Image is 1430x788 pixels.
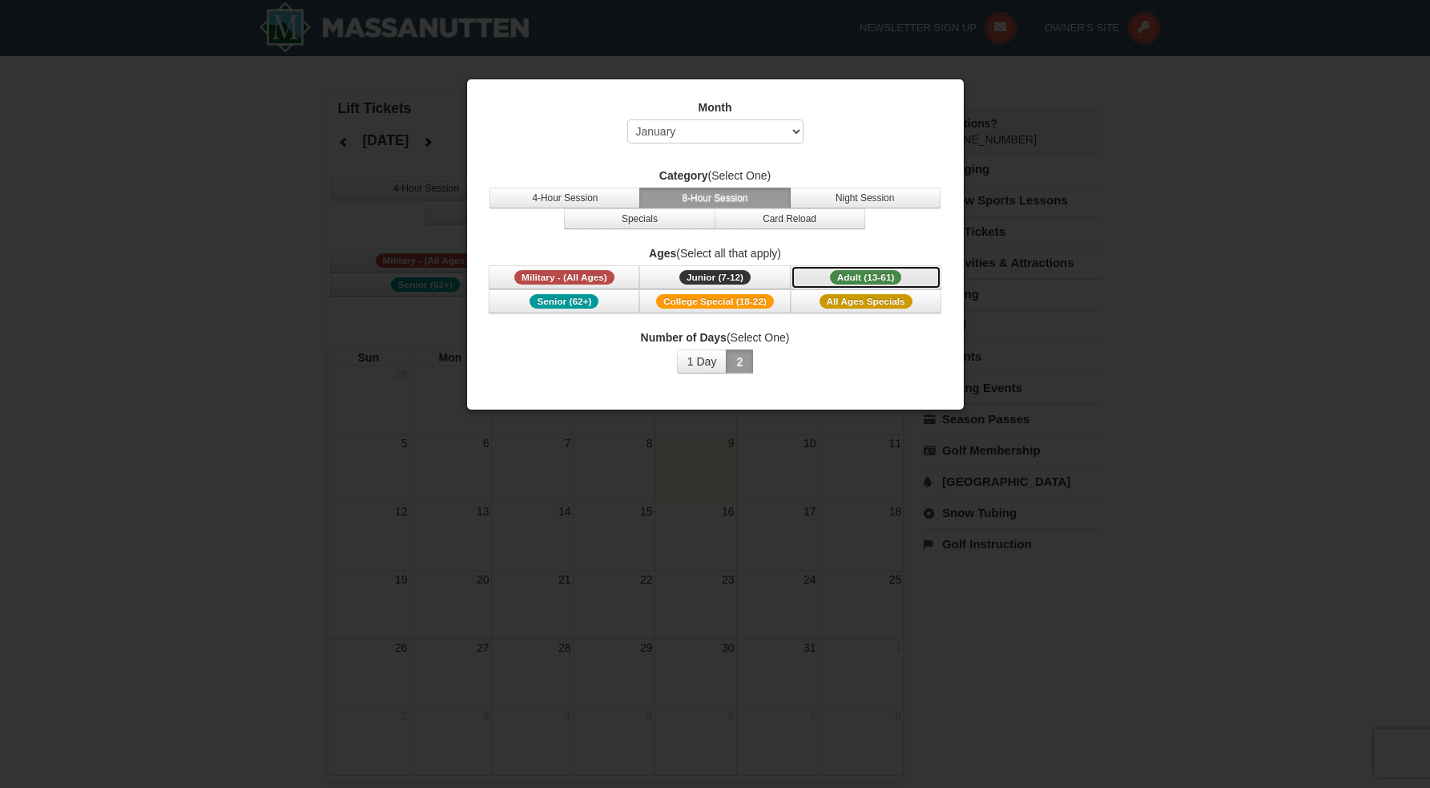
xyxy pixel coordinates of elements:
[656,294,774,309] span: College Special (18-22)
[641,331,727,344] strong: Number of Days
[487,245,944,261] label: (Select all that apply)
[530,294,598,309] span: Senior (62+)
[649,247,676,260] strong: Ages
[487,329,944,346] label: (Select One)
[489,289,639,313] button: Senior (62+)
[715,208,865,229] button: Card Reload
[699,101,732,114] strong: Month
[790,188,941,208] button: Night Session
[677,350,727,374] button: 1 Day
[679,270,751,285] span: Junior (7-12)
[487,168,944,184] label: (Select One)
[791,289,941,313] button: All Ages Specials
[726,350,753,374] button: 2
[489,265,639,289] button: Military - (All Ages)
[639,188,790,208] button: 8-Hour Session
[639,289,790,313] button: College Special (18-22)
[659,169,708,182] strong: Category
[514,270,614,285] span: Military - (All Ages)
[820,294,912,309] span: All Ages Specials
[830,270,902,285] span: Adult (13-61)
[791,265,941,289] button: Adult (13-61)
[564,208,715,229] button: Specials
[489,188,640,208] button: 4-Hour Session
[639,265,790,289] button: Junior (7-12)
